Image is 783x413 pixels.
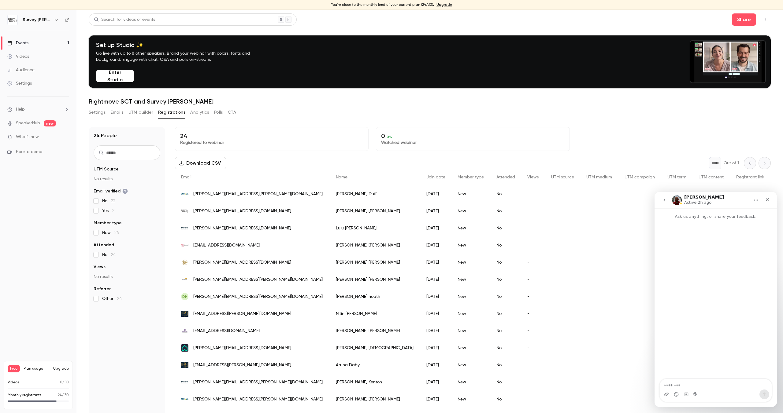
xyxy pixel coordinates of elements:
div: [DATE] [420,185,452,203]
span: UTM term [667,175,686,179]
img: rivercrestsurveyors.co.uk [181,311,188,317]
span: [PERSON_NAME][EMAIL_ADDRESS][DOMAIN_NAME] [193,208,291,214]
img: dmhall.co.uk [181,190,188,198]
div: [DATE] [420,339,452,356]
p: 24 [180,132,363,140]
span: [EMAIL_ADDRESS][PERSON_NAME][DOMAIN_NAME] [193,362,291,368]
div: [PERSON_NAME] [PERSON_NAME] [330,254,420,271]
h1: Rightmove SCT and Survey [PERSON_NAME] [89,98,771,105]
div: [PERSON_NAME] Duff [330,185,420,203]
span: [PERSON_NAME][EMAIL_ADDRESS][DOMAIN_NAME] [193,259,291,266]
h6: Survey [PERSON_NAME] [23,17,51,23]
span: [PERSON_NAME][EMAIL_ADDRESS][PERSON_NAME][DOMAIN_NAME] [193,294,323,300]
p: 0 [381,132,564,140]
span: [EMAIL_ADDRESS][DOMAIN_NAME] [193,242,260,249]
div: - [521,356,545,374]
div: [DATE] [420,374,452,391]
div: [PERSON_NAME] [PERSON_NAME] [330,203,420,220]
div: No [490,271,521,288]
span: No [102,198,115,204]
div: Audience [7,67,35,73]
div: - [521,374,545,391]
div: - [521,339,545,356]
div: No [490,220,521,237]
div: New [451,339,490,356]
img: rivercrestsurveyors.co.uk [181,362,188,368]
div: No [490,305,521,322]
li: help-dropdown-opener [7,106,69,113]
div: No [490,339,521,356]
div: - [521,203,545,220]
span: [PERSON_NAME][EMAIL_ADDRESS][PERSON_NAME][DOMAIN_NAME] [193,379,323,386]
span: 24 [58,393,62,397]
span: Book a demo [16,149,42,155]
div: New [451,185,490,203]
div: [DATE] [420,305,452,322]
span: Registrant link [736,175,764,179]
button: Emails [110,108,123,117]
span: [PERSON_NAME][EMAIL_ADDRESS][PERSON_NAME][DOMAIN_NAME] [193,396,323,403]
span: [PERSON_NAME][EMAIL_ADDRESS][PERSON_NAME][DOMAIN_NAME] [193,276,323,283]
button: UTM builder [128,108,153,117]
span: Help [16,106,25,113]
p: Videos [8,380,19,385]
span: Free [8,365,20,372]
span: UTM Source [94,166,119,172]
img: precisesurveyors.co.uk [181,327,188,334]
span: Attended [496,175,515,179]
div: No [490,356,521,374]
a: SpeakerHub [16,120,40,126]
div: [DATE] [420,203,452,220]
div: [DATE] [420,322,452,339]
div: Aruna Daby [330,356,420,374]
span: [EMAIL_ADDRESS][DOMAIN_NAME] [193,328,260,334]
p: Go live with up to 8 other speakers. Brand your webinar with colors, fonts and background. Engage... [96,50,264,63]
div: New [451,237,490,254]
span: 0 [60,381,62,384]
span: 24 [114,231,119,235]
div: - [521,322,545,339]
p: No results [94,176,160,182]
div: - [521,391,545,408]
span: UTM source [551,175,574,179]
div: [PERSON_NAME] Kenton [330,374,420,391]
span: What's new [16,134,39,140]
span: Views [94,264,106,270]
h1: 24 People [94,132,117,139]
span: UTM medium [586,175,612,179]
iframe: Noticeable Trigger [62,134,69,140]
div: No [490,391,521,408]
div: - [521,288,545,305]
span: [PERSON_NAME][EMAIL_ADDRESS][DOMAIN_NAME] [193,225,291,232]
span: dh [182,294,187,299]
span: new [44,120,56,126]
img: marwoodsurveyors.com [181,242,188,249]
div: New [451,254,490,271]
div: [DATE] [420,391,452,408]
div: Nitin [PERSON_NAME] [330,305,420,322]
p: Watched webinar [381,140,564,146]
div: - [521,220,545,237]
a: Upgrade [436,2,452,7]
div: [DATE] [420,271,452,288]
div: New [451,322,490,339]
span: 22 [111,199,115,203]
button: CTA [228,108,236,117]
div: No [490,237,521,254]
span: UTM content [699,175,724,179]
div: No [490,203,521,220]
div: New [451,356,490,374]
span: 2 [112,209,114,213]
div: - [521,305,545,322]
div: [PERSON_NAME] [PERSON_NAME] [330,322,420,339]
span: 0 % [387,135,392,139]
span: Member type [94,220,122,226]
iframe: Intercom live chat [655,192,777,407]
div: No [490,288,521,305]
div: New [451,391,490,408]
